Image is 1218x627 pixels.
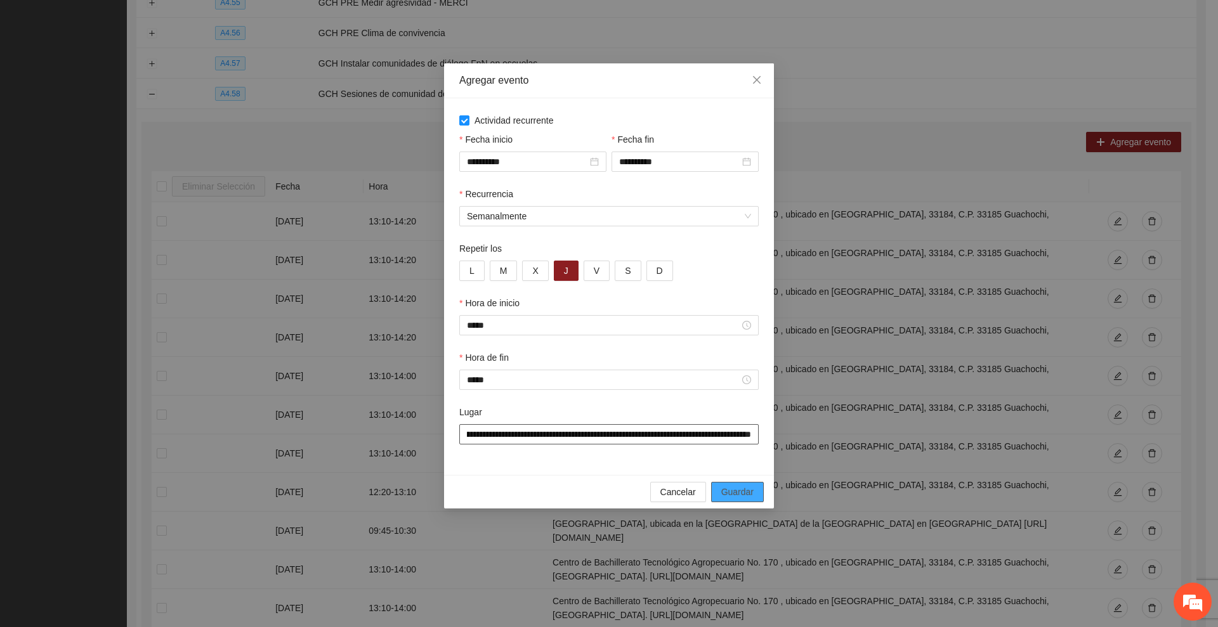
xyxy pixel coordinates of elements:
label: Recurrencia [459,187,513,201]
input: Lugar [459,424,759,444]
span: S [625,264,631,278]
button: L [459,261,485,281]
span: close [752,75,762,85]
span: Guardar [721,485,754,499]
input: Fecha fin [619,155,740,169]
label: Repetir los [459,242,502,255]
input: Hora de inicio [467,318,740,332]
label: Hora de fin [459,351,509,365]
input: Fecha inicio [467,155,587,169]
div: Chatee con nosotros ahora [66,65,213,81]
button: Close [740,63,774,98]
label: Lugar [459,405,482,419]
input: Hora de fin [467,373,740,387]
span: X [532,264,538,278]
span: Cancelar [660,485,696,499]
textarea: Escriba su mensaje y pulse “Intro” [6,346,242,391]
span: Semanalmente [467,207,751,226]
button: V [584,261,610,281]
button: M [490,261,518,281]
span: D [657,264,663,278]
button: Guardar [711,482,764,502]
span: Estamos en línea. [74,169,175,297]
span: Actividad recurrente [469,113,559,127]
button: J [554,261,579,281]
span: L [469,264,475,278]
label: Fecha fin [612,133,654,146]
label: Fecha inicio [459,133,513,146]
div: Agregar evento [459,74,759,87]
span: V [594,264,599,278]
span: J [564,264,568,278]
label: Hora de inicio [459,296,520,310]
div: Minimizar ventana de chat en vivo [208,6,239,37]
button: D [646,261,673,281]
button: S [615,261,641,281]
span: M [500,264,507,278]
button: X [522,261,548,281]
button: Cancelar [650,482,706,502]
